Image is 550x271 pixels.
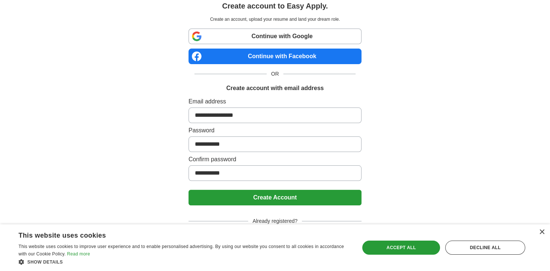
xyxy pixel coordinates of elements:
[445,241,525,255] div: Decline all
[189,29,361,44] a: Continue with Google
[190,16,360,23] p: Create an account, upload your resume and land your dream role.
[189,97,361,106] label: Email address
[19,244,344,257] span: This website uses cookies to improve user experience and to enable personalised advertising. By u...
[189,155,361,164] label: Confirm password
[267,70,283,78] span: OR
[226,84,324,93] h1: Create account with email address
[189,190,361,205] button: Create Account
[539,229,544,235] div: Close
[67,251,90,257] a: Read more, opens a new window
[189,49,361,64] a: Continue with Facebook
[19,258,350,265] div: Show details
[222,0,328,11] h1: Create account to Easy Apply.
[248,217,302,225] span: Already registered?
[27,260,63,265] span: Show details
[362,241,440,255] div: Accept all
[19,229,331,240] div: This website uses cookies
[189,126,361,135] label: Password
